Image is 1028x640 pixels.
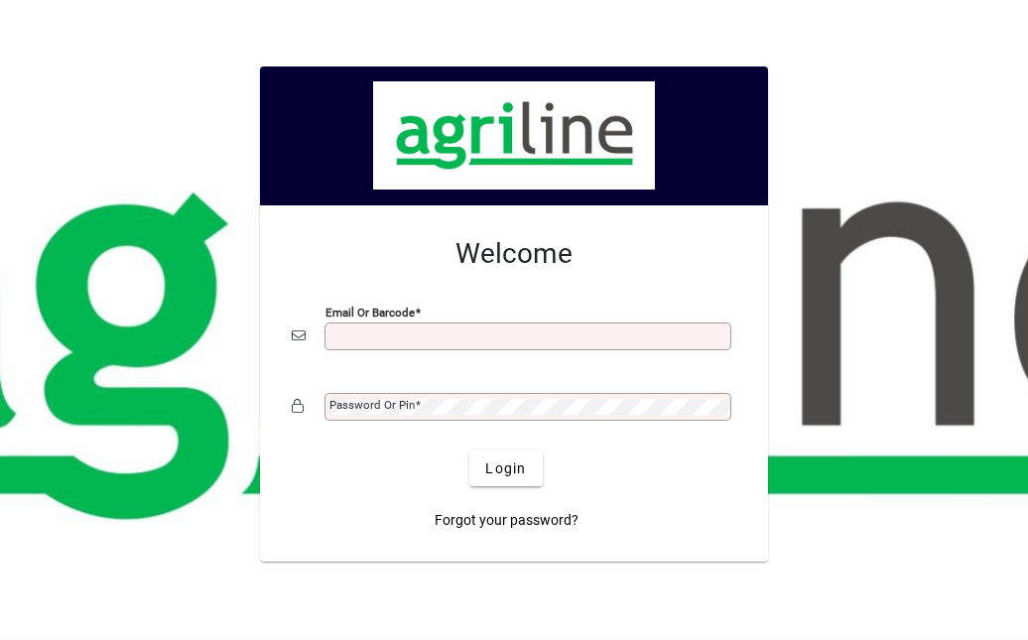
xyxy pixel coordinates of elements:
[469,450,542,486] button: Login
[427,502,586,538] a: Forgot your password?
[292,237,736,271] h2: Welcome
[329,398,415,412] mat-label: Password or Pin
[325,306,415,320] mat-label: Email or Barcode
[435,510,578,531] span: Forgot your password?
[485,458,526,479] span: Login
